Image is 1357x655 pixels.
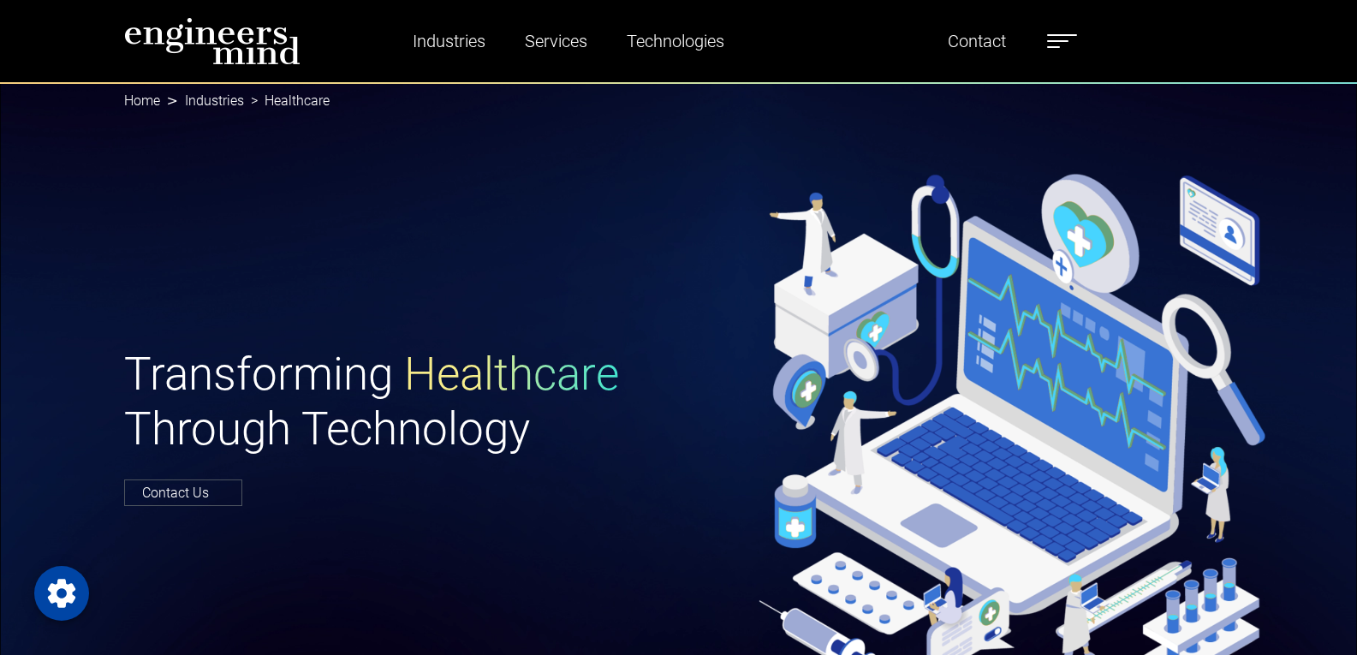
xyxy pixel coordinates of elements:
a: Contact [941,21,1013,61]
li: Healthcare [244,91,330,111]
a: Technologies [620,21,731,61]
a: Industries [185,92,244,109]
a: Services [518,21,594,61]
img: logo [124,17,301,65]
h1: Transforming Through Technology [124,348,669,456]
nav: breadcrumb [124,82,1234,120]
a: Home [124,92,160,109]
a: Industries [406,21,492,61]
a: Contact Us [124,479,242,506]
span: Healthcare [404,348,619,401]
